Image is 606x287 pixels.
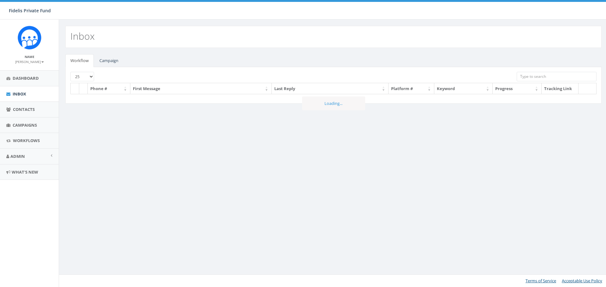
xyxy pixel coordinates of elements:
small: [PERSON_NAME] [15,60,44,64]
input: Type to search [517,72,597,81]
div: Loading... [302,96,365,111]
a: Terms of Service [526,278,556,284]
span: Inbox [13,91,26,97]
a: [PERSON_NAME] [15,59,44,64]
th: Keyword [434,83,493,94]
span: Contacts [13,106,35,112]
th: Last Reply [272,83,389,94]
a: Workflow [65,54,94,67]
span: What's New [12,169,38,175]
span: Workflows [13,138,40,143]
th: Progress [493,83,542,94]
span: Dashboard [13,75,39,81]
a: Acceptable Use Policy [562,278,602,284]
a: Campaign [94,54,123,67]
img: Rally_Corp_Icon.png [18,26,41,49]
th: First Message [130,83,272,94]
h2: Inbox [70,31,95,41]
span: Fidelis Private Fund [9,8,51,14]
span: Admin [10,153,25,159]
th: Tracking Link [542,83,579,94]
small: Name [25,55,34,59]
span: Campaigns [13,122,37,128]
th: Platform # [389,83,434,94]
th: Phone # [88,83,130,94]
